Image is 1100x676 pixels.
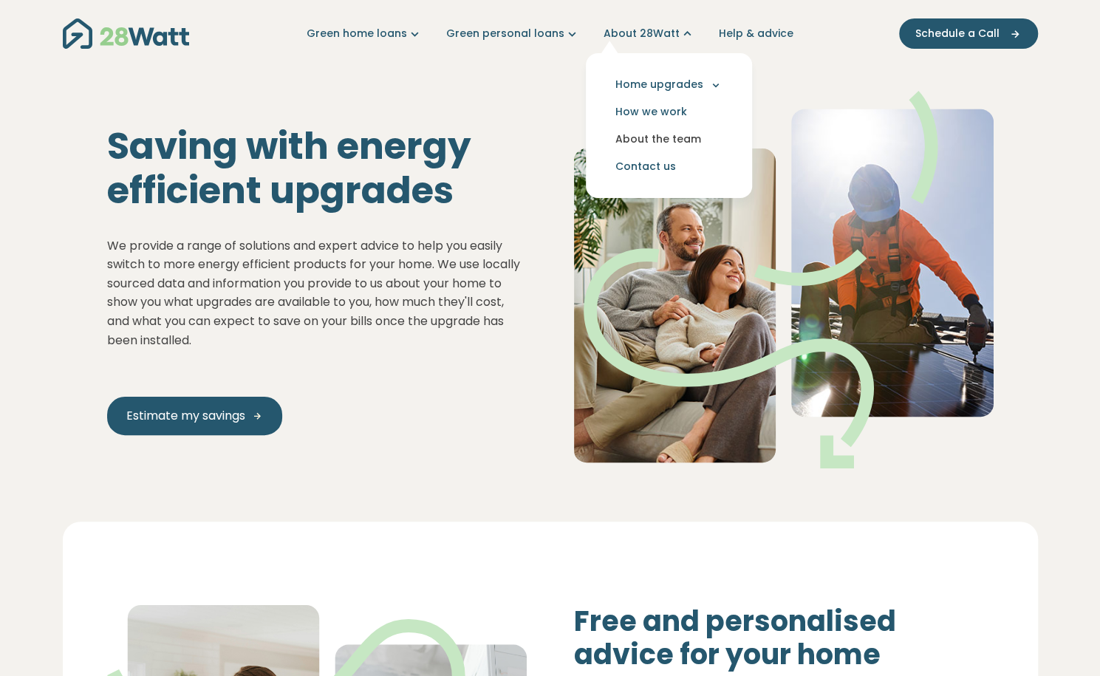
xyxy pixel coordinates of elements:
[598,126,740,153] a: About the team
[604,26,695,41] a: About 28Watt
[307,26,423,41] a: Green home loans
[598,153,740,180] a: Contact us
[107,236,527,350] p: We provide a range of solutions and expert advice to help you easily switch to more energy effici...
[446,26,580,41] a: Green personal loans
[63,18,189,49] img: 28Watt
[126,407,245,425] span: Estimate my savings
[598,71,740,98] button: Home upgrades
[107,124,527,213] h1: Saving with energy efficient upgrades
[899,18,1038,49] button: Schedule a Call
[107,397,282,435] a: Estimate my savings
[63,15,1038,52] nav: Main navigation
[598,98,740,126] a: How we work
[574,604,994,672] h2: Free and personalised advice for your home
[719,26,793,41] a: Help & advice
[915,26,1000,41] span: Schedule a Call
